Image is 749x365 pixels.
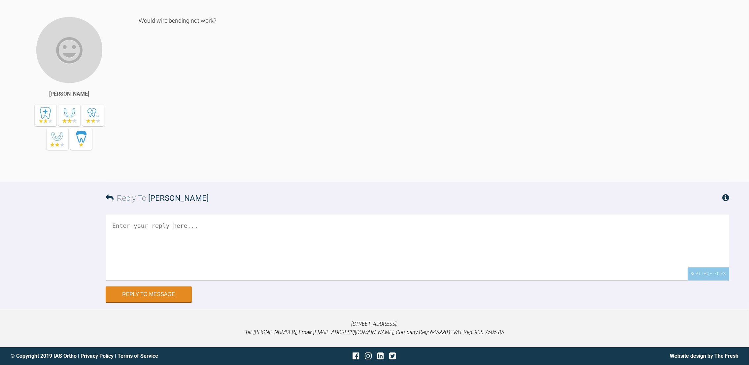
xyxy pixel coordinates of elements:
[36,16,103,84] img: Neil Fearns
[11,352,253,360] div: © Copyright 2019 IAS Ortho | |
[11,320,738,337] p: [STREET_ADDRESS]. Tel: [PHONE_NUMBER], Email: [EMAIL_ADDRESS][DOMAIN_NAME], Company Reg: 6452201,...
[670,353,738,359] a: Website design by The Fresh
[106,192,209,204] h3: Reply To
[688,267,729,280] div: Attach Files
[106,287,192,302] button: Reply to Message
[139,16,729,172] div: Would wire bending not work?
[148,194,209,203] span: [PERSON_NAME]
[118,353,158,359] a: Terms of Service
[50,90,89,98] div: [PERSON_NAME]
[81,353,114,359] a: Privacy Policy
